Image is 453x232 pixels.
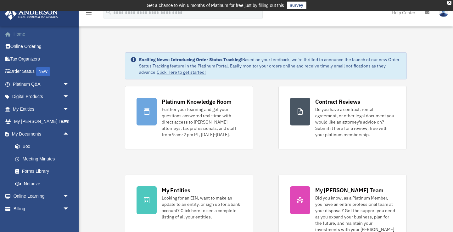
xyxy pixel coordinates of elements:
[4,115,79,128] a: My [PERSON_NAME] Teamarrow_drop_down
[4,78,79,90] a: Platinum Q&Aarrow_drop_down
[9,140,79,153] a: Box
[315,106,395,138] div: Do you have a contract, rental agreement, or other legal document you would like an attorney's ad...
[63,202,75,215] span: arrow_drop_down
[63,128,75,141] span: arrow_drop_up
[147,2,284,9] div: Get a chance to win 6 months of Platinum for free just by filling out this
[139,56,401,75] div: Based on your feedback, we're thrilled to announce the launch of our new Order Status Tracking fe...
[287,2,306,9] a: survey
[85,11,92,16] a: menu
[4,28,79,40] a: Home
[162,106,242,138] div: Further your learning and get your questions answered real-time with direct access to [PERSON_NAM...
[162,195,242,220] div: Looking for an EIN, want to make an update to an entity, or sign up for a bank account? Click her...
[162,186,190,194] div: My Entities
[315,98,360,106] div: Contract Reviews
[4,65,79,78] a: Order StatusNEW
[4,128,79,140] a: My Documentsarrow_drop_up
[278,86,407,149] a: Contract Reviews Do you have a contract, rental agreement, or other legal document you would like...
[162,98,232,106] div: Platinum Knowledge Room
[3,8,60,20] img: Anderson Advisors Platinum Portal
[4,202,79,215] a: Billingarrow_drop_down
[63,190,75,203] span: arrow_drop_down
[9,153,79,165] a: Meeting Minutes
[447,1,451,5] div: close
[315,186,383,194] div: My [PERSON_NAME] Team
[4,190,79,203] a: Online Learningarrow_drop_down
[36,67,50,76] div: NEW
[4,40,79,53] a: Online Ordering
[63,90,75,103] span: arrow_drop_down
[4,53,79,65] a: Tax Organizers
[157,69,206,75] a: Click Here to get started!
[63,78,75,91] span: arrow_drop_down
[9,165,79,178] a: Forms Library
[9,177,79,190] a: Notarize
[105,9,112,15] i: search
[63,103,75,116] span: arrow_drop_down
[139,57,242,62] strong: Exciting News: Introducing Order Status Tracking!
[125,86,253,149] a: Platinum Knowledge Room Further your learning and get your questions answered real-time with dire...
[439,8,448,17] img: User Pic
[4,90,79,103] a: Digital Productsarrow_drop_down
[63,115,75,128] span: arrow_drop_down
[4,103,79,115] a: My Entitiesarrow_drop_down
[85,9,92,16] i: menu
